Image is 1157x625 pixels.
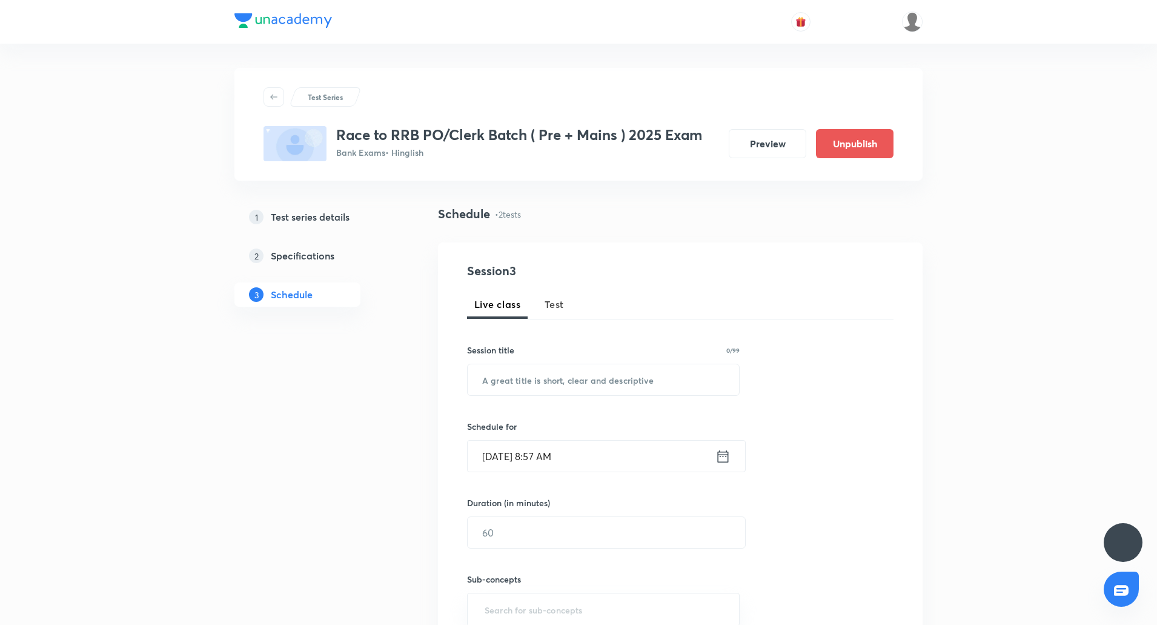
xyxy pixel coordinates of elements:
[467,262,688,280] h4: Session 3
[468,364,739,395] input: A great title is short, clear and descriptive
[438,205,490,223] h4: Schedule
[249,287,264,302] p: 3
[795,16,806,27] img: avatar
[467,573,740,586] h6: Sub-concepts
[467,344,514,356] h6: Session title
[271,249,334,263] h5: Specifications
[474,297,520,312] span: Live class
[729,129,806,158] button: Preview
[336,126,702,144] h3: Race to RRB PO/Clerk Batch ( Pre + Mains ) 2025 Exam
[234,244,399,268] a: 2Specifications
[336,146,702,159] p: Bank Exams • Hinglish
[495,208,521,221] p: • 2 tests
[271,287,313,302] h5: Schedule
[467,496,550,509] h6: Duration (in minutes)
[902,12,923,32] img: Piyush Mishra
[467,420,740,433] h6: Schedule for
[264,126,327,161] img: fallback-thumbnail.png
[468,517,745,548] input: 60
[545,297,564,312] span: Test
[1116,535,1130,550] img: ttu
[234,13,332,28] img: Company Logo
[732,609,735,611] button: Open
[234,13,332,31] a: Company Logo
[816,129,893,158] button: Unpublish
[249,249,264,263] p: 2
[308,92,343,102] p: Test Series
[726,347,740,353] p: 0/99
[234,205,399,229] a: 1Test series details
[482,598,724,621] input: Search for sub-concepts
[791,12,811,32] button: avatar
[271,210,350,224] h5: Test series details
[249,210,264,224] p: 1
